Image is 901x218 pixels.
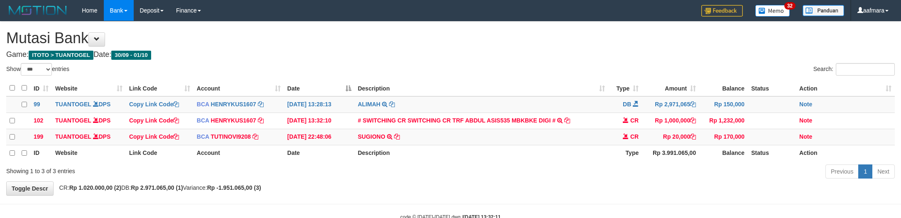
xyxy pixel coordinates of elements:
[701,5,743,17] img: Feedback.jpg
[358,117,556,124] a: # SWITCHING CR SWITCHING CR TRF ABDUL ASIS535 MBKBKE DIGI #
[52,129,126,145] td: DPS
[690,133,696,140] a: Copy Rp 20,000 to clipboard
[55,184,261,191] span: CR: DB: Variance:
[52,80,126,96] th: Website: activate to sort column ascending
[858,164,872,179] a: 1
[21,63,52,76] select: Showentries
[813,63,895,76] label: Search:
[52,145,126,161] th: Website
[197,117,209,124] span: BCA
[690,101,696,108] a: Copy Rp 2,971,065 to clipboard
[34,133,43,140] span: 199
[34,101,40,108] span: 99
[799,101,812,108] a: Note
[799,133,812,140] a: Note
[52,96,126,113] td: DPS
[796,145,895,161] th: Action
[258,101,264,108] a: Copy HENRYKUS1607 to clipboard
[699,96,748,113] td: Rp 150,000
[211,101,256,108] a: HENRYKUS1607
[6,4,69,17] img: MOTION_logo.png
[690,117,696,124] a: Copy Rp 1,000,000 to clipboard
[394,133,400,140] a: Copy SUGIONO to clipboard
[608,80,642,96] th: Type: activate to sort column ascending
[748,145,796,161] th: Status
[642,80,699,96] th: Amount: activate to sort column ascending
[69,184,121,191] strong: Rp 1.020.000,00 (2)
[699,129,748,145] td: Rp 170,000
[197,133,209,140] span: BCA
[389,101,395,108] a: Copy ALIMAH to clipboard
[211,117,256,124] a: HENRYKUS1607
[55,133,91,140] a: TUANTOGEL
[699,80,748,96] th: Balance
[358,133,385,140] a: SUGIONO
[608,145,642,161] th: Type
[30,145,52,161] th: ID
[131,184,183,191] strong: Rp 2.971.065,00 (1)
[284,129,355,145] td: [DATE] 22:48:06
[284,145,355,161] th: Date
[630,133,639,140] span: CR
[129,101,179,108] a: Copy Link Code
[284,113,355,129] td: [DATE] 13:32:10
[34,117,43,124] span: 102
[836,63,895,76] input: Search:
[630,117,639,124] span: CR
[207,184,261,191] strong: Rp -1.951.065,00 (3)
[748,80,796,96] th: Status
[30,80,52,96] th: ID: activate to sort column ascending
[6,164,369,175] div: Showing 1 to 3 of 3 entries
[55,101,91,108] a: TUANTOGEL
[799,117,812,124] a: Note
[784,2,796,10] span: 32
[211,133,251,140] a: TUTINOVI9208
[111,51,151,60] span: 30/09 - 01/10
[755,5,790,17] img: Button%20Memo.svg
[129,117,179,124] a: Copy Link Code
[193,145,284,161] th: Account
[358,101,380,108] a: ALIMAH
[803,5,844,16] img: panduan.png
[6,30,895,47] h1: Mutasi Bank
[52,113,126,129] td: DPS
[642,96,699,113] td: Rp 2,971,065
[252,133,258,140] a: Copy TUTINOVI9208 to clipboard
[642,145,699,161] th: Rp 3.991.065,00
[55,117,91,124] a: TUANTOGEL
[129,133,179,140] a: Copy Link Code
[872,164,895,179] a: Next
[284,96,355,113] td: [DATE] 13:28:13
[564,117,570,124] a: Copy # SWITCHING CR SWITCHING CR TRF ABDUL ASIS535 MBKBKE DIGI # to clipboard
[29,51,93,60] span: ITOTO > TUANTOGEL
[258,117,264,124] a: Copy HENRYKUS1607 to clipboard
[126,145,193,161] th: Link Code
[284,80,355,96] th: Date: activate to sort column descending
[197,101,209,108] span: BCA
[355,145,609,161] th: Description
[126,80,193,96] th: Link Code: activate to sort column ascending
[699,113,748,129] td: Rp 1,232,000
[642,113,699,129] td: Rp 1,000,000
[796,80,895,96] th: Action: activate to sort column ascending
[6,181,54,196] a: Toggle Descr
[623,101,631,108] span: DB
[6,51,895,59] h4: Game: Date:
[642,129,699,145] td: Rp 20,000
[825,164,859,179] a: Previous
[355,80,609,96] th: Description: activate to sort column ascending
[193,80,284,96] th: Account: activate to sort column ascending
[699,145,748,161] th: Balance
[6,63,69,76] label: Show entries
